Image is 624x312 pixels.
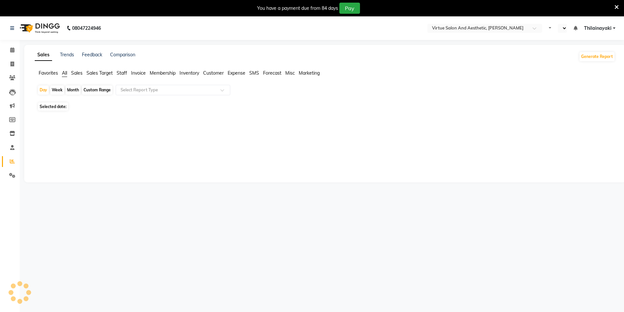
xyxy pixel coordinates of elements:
button: Pay [339,3,360,14]
div: You have a payment due from 84 days [257,5,338,12]
span: Invoice [131,70,146,76]
span: Inventory [180,70,199,76]
span: Marketing [299,70,320,76]
b: 08047224946 [72,19,101,37]
span: Staff [117,70,127,76]
span: Favorites [39,70,58,76]
span: Customer [203,70,224,76]
span: Selected date: [38,102,68,111]
span: Thilainayaki [584,25,612,32]
span: Sales Target [86,70,113,76]
span: Sales [71,70,83,76]
div: Week [50,85,64,95]
span: Membership [150,70,176,76]
a: Trends [60,52,74,58]
span: Expense [228,70,245,76]
img: logo [17,19,62,37]
div: Day [38,85,49,95]
button: Generate Report [579,52,615,61]
span: SMS [249,70,259,76]
a: Feedback [82,52,102,58]
span: Forecast [263,70,281,76]
span: Misc [285,70,295,76]
div: Custom Range [82,85,112,95]
a: Sales [35,49,52,61]
span: All [62,70,67,76]
div: Month [66,85,81,95]
a: Comparison [110,52,135,58]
